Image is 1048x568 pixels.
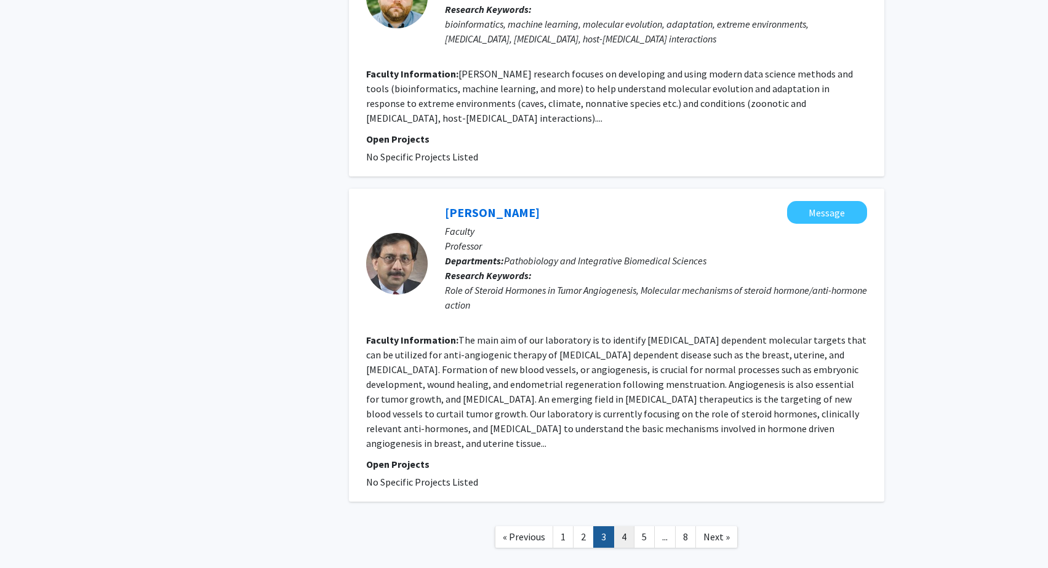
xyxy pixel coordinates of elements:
[366,151,478,163] span: No Specific Projects Listed
[703,531,730,543] span: Next »
[445,17,867,46] div: bioinformatics, machine learning, molecular evolution, adaptation, extreme environments, [MEDICAL...
[9,513,52,559] iframe: Chat
[614,526,634,548] a: 4
[445,239,867,253] p: Professor
[675,526,696,548] a: 8
[366,476,478,488] span: No Specific Projects Listed
[695,526,738,548] a: Next
[445,224,867,239] p: Faculty
[366,132,867,146] p: Open Projects
[366,334,458,346] b: Faculty Information:
[504,254,706,267] span: Pathobiology and Integrative Biomedical Sciences
[349,514,884,564] nav: Page navigation
[445,205,540,220] a: [PERSON_NAME]
[366,68,458,80] b: Faculty Information:
[445,254,504,267] b: Departments:
[445,269,532,282] b: Research Keywords:
[503,531,545,543] span: « Previous
[366,457,867,471] p: Open Projects
[593,526,614,548] a: 3
[573,526,594,548] a: 2
[366,334,866,449] fg-read-more: The main aim of our laboratory is to identify [MEDICAL_DATA] dependent molecular targets that can...
[366,68,853,124] fg-read-more: [PERSON_NAME] research focuses on developing and using modern data science methods and tools (bio...
[445,283,867,312] div: Role of Steroid Hormones in Tumor Angiogenesis, Molecular mechanisms of steroid hormone/anti-horm...
[634,526,655,548] a: 5
[787,201,867,224] button: Message Salman Hyder
[445,3,532,15] b: Research Keywords:
[553,526,574,548] a: 1
[495,526,553,548] a: Previous
[662,531,668,543] span: ...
